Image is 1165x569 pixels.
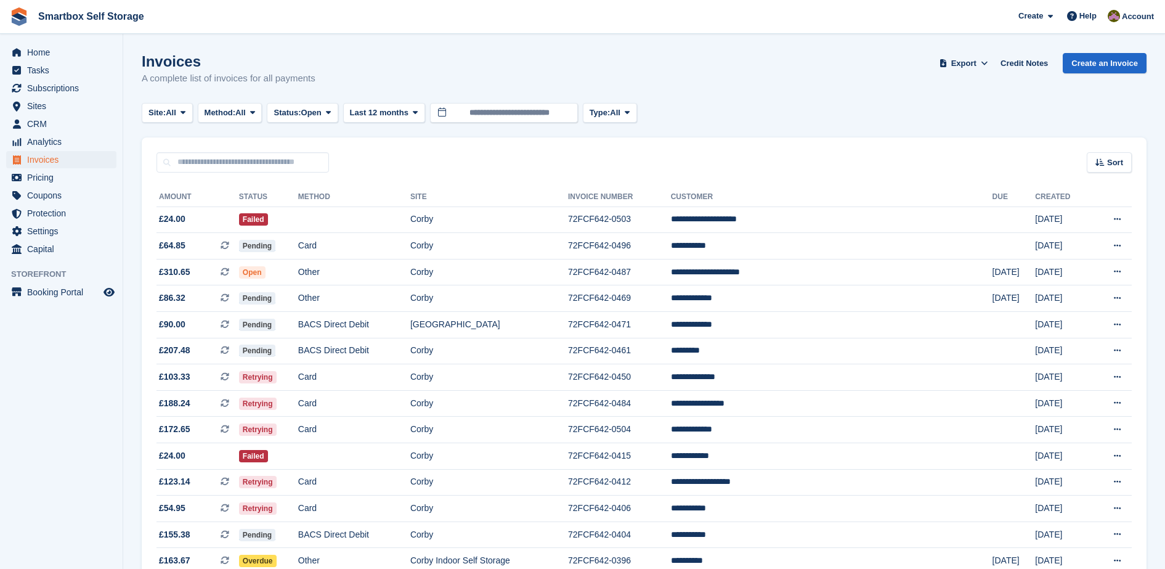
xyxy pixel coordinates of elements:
span: £103.33 [159,370,190,383]
span: Settings [27,223,101,240]
span: £24.00 [159,213,185,226]
td: 72FCF642-0496 [568,233,671,260]
td: [DATE] [1035,285,1090,312]
span: Coupons [27,187,101,204]
td: Corby [410,390,568,417]
td: Card [298,390,410,417]
td: 72FCF642-0484 [568,390,671,417]
h1: Invoices [142,53,315,70]
span: £188.24 [159,397,190,410]
span: Sort [1107,157,1123,169]
button: Type: All [583,103,637,123]
a: menu [6,151,116,168]
span: £24.00 [159,449,185,462]
span: £64.85 [159,239,185,252]
span: Failed [239,450,268,462]
a: menu [6,80,116,97]
a: Create an Invoice [1063,53,1147,73]
td: Corby [410,443,568,470]
td: [DATE] [1035,496,1090,522]
span: £207.48 [159,344,190,357]
td: 72FCF642-0406 [568,496,671,522]
td: Corby [410,522,568,548]
button: Export [936,53,991,73]
span: Failed [239,213,268,226]
span: Retrying [239,371,277,383]
span: Help [1079,10,1097,22]
span: £310.65 [159,266,190,279]
span: Retrying [239,502,277,515]
td: Card [298,233,410,260]
th: Method [298,187,410,207]
span: Storefront [11,268,123,280]
td: Other [298,285,410,312]
span: CRM [27,115,101,133]
span: Subscriptions [27,80,101,97]
td: 72FCF642-0412 [568,469,671,496]
span: Pending [239,292,275,305]
span: Pending [239,345,275,357]
td: [DATE] [1035,207,1090,233]
td: [DATE] [1035,469,1090,496]
img: stora-icon-8386f47178a22dfd0bd8f6a31ec36ba5ce8667c1dd55bd0f319d3a0aa187defe.svg [10,7,28,26]
td: Corby [410,207,568,233]
span: Retrying [239,424,277,436]
span: Retrying [239,398,277,410]
a: menu [6,284,116,301]
td: Corby [410,364,568,391]
td: Corby [410,233,568,260]
a: menu [6,169,116,186]
span: Invoices [27,151,101,168]
span: £86.32 [159,292,185,305]
button: Status: Open [267,103,338,123]
span: Create [1018,10,1043,22]
span: £90.00 [159,318,185,331]
th: Amount [156,187,239,207]
td: [DATE] [992,285,1036,312]
td: 72FCF642-0404 [568,522,671,548]
td: Corby [410,469,568,496]
a: menu [6,223,116,240]
span: Pending [239,319,275,331]
span: Analytics [27,133,101,150]
th: Invoice Number [568,187,671,207]
td: [DATE] [1035,338,1090,364]
span: Booking Portal [27,284,101,301]
span: All [166,107,176,119]
th: Status [239,187,298,207]
span: Pending [239,240,275,252]
td: Corby [410,417,568,443]
td: [GEOGRAPHIC_DATA] [410,312,568,338]
td: Corby [410,496,568,522]
span: £172.65 [159,423,190,436]
a: menu [6,62,116,79]
td: 72FCF642-0504 [568,417,671,443]
td: BACS Direct Debit [298,338,410,364]
span: All [610,107,620,119]
th: Created [1035,187,1090,207]
span: £163.67 [159,554,190,567]
td: [DATE] [1035,522,1090,548]
span: All [235,107,246,119]
a: Preview store [102,285,116,300]
p: A complete list of invoices for all payments [142,72,315,86]
a: menu [6,240,116,258]
span: Protection [27,205,101,222]
td: 72FCF642-0471 [568,312,671,338]
td: [DATE] [1035,259,1090,285]
span: Method: [205,107,236,119]
td: [DATE] [1035,233,1090,260]
button: Method: All [198,103,262,123]
button: Site: All [142,103,193,123]
td: Card [298,469,410,496]
span: Capital [27,240,101,258]
td: 72FCF642-0469 [568,285,671,312]
td: [DATE] [1035,390,1090,417]
td: 72FCF642-0503 [568,207,671,233]
span: £54.95 [159,502,185,515]
span: £123.14 [159,475,190,488]
a: menu [6,205,116,222]
button: Last 12 months [343,103,425,123]
a: Smartbox Self Storage [33,6,149,27]
td: 72FCF642-0450 [568,364,671,391]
